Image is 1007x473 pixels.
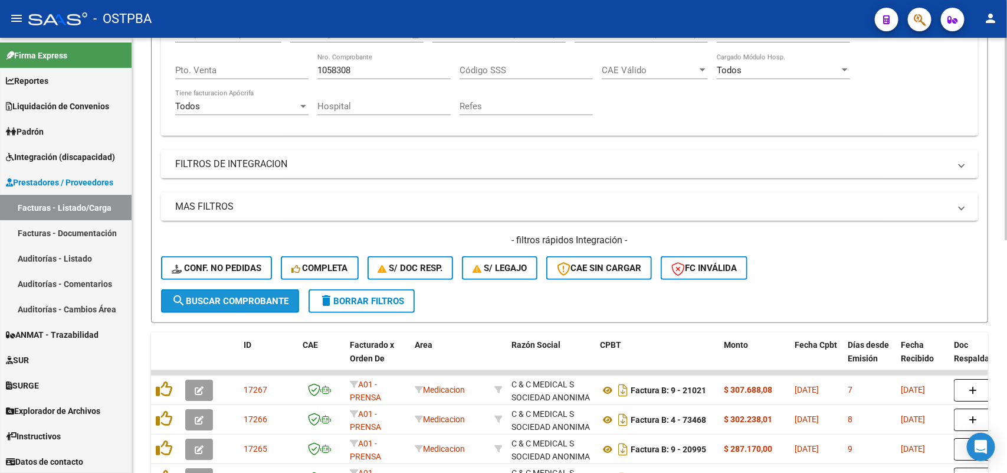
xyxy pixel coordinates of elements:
div: C & C MEDICAL S SOCIEDAD ANONIMA [511,378,591,405]
span: Firma Express [6,49,67,62]
datatable-header-cell: CAE [298,332,345,384]
span: CAE SIN CARGAR [557,263,641,273]
span: - OSTPBA [93,6,152,32]
span: ANMAT - Trazabilidad [6,328,99,341]
button: FC Inválida [661,256,747,280]
span: Razón Social [511,340,560,350]
span: Reportes [6,74,48,87]
span: [DATE] [795,415,819,424]
span: Todos [717,65,742,76]
span: S/ legajo [473,263,527,273]
span: Monto [724,340,748,350]
span: Fecha Cpbt [795,340,837,350]
span: Buscar Comprobante [172,296,288,306]
span: CAE Válido [602,65,697,76]
mat-expansion-panel-header: FILTROS DE INTEGRACION [161,150,978,178]
strong: Factura B: 4 - 73468 [631,415,706,425]
span: Completa [291,263,348,273]
span: 9 [848,444,852,454]
div: Open Intercom Messenger [967,433,995,461]
span: A01 - PRENSA [350,439,381,462]
button: Completa [281,256,359,280]
span: [DATE] [901,385,925,394]
span: ID [244,340,251,350]
div: 30707174702 [511,378,591,403]
span: 8 [848,415,852,424]
span: CPBT [600,340,621,350]
i: Descargar documento [615,381,631,400]
mat-icon: delete [319,293,333,308]
div: 30707174702 [511,407,591,432]
mat-icon: menu [9,11,24,25]
mat-panel-title: MAS FILTROS [175,200,950,213]
span: 17267 [244,385,267,394]
button: Buscar Comprobante [161,289,299,313]
span: SURGE [6,379,39,392]
span: 17265 [244,444,267,454]
span: 17266 [244,415,267,424]
span: Medicacion [415,444,465,454]
button: S/ legajo [462,256,537,280]
span: [DATE] [901,415,925,424]
span: Borrar Filtros [319,296,404,306]
span: Medicacion [415,385,465,394]
i: Descargar documento [615,410,631,429]
strong: $ 307.688,08 [724,385,772,394]
span: A01 - PRENSA [350,409,381,432]
div: C & C MEDICAL S SOCIEDAD ANONIMA [511,407,591,435]
strong: $ 302.238,01 [724,415,772,424]
span: Fecha Recibido [901,340,934,363]
span: Area [415,340,432,350]
datatable-header-cell: Días desde Emisión [843,332,896,384]
datatable-header-cell: Monto [719,332,790,384]
strong: Factura B: 9 - 21021 [631,386,706,395]
span: Todos [175,101,200,112]
span: Días desde Emisión [848,340,889,363]
span: Facturado x Orden De [350,340,394,363]
span: A01 - PRENSA [350,380,381,403]
span: S/ Doc Resp. [378,263,443,273]
span: Padrón [6,125,44,138]
span: Datos de contacto [6,455,83,468]
button: Conf. no pedidas [161,256,272,280]
button: Open calendar [409,28,423,41]
span: 7 [848,385,852,394]
strong: $ 287.170,00 [724,444,772,454]
datatable-header-cell: Area [410,332,490,384]
span: Instructivos [6,430,61,443]
span: SUR [6,354,29,367]
h4: - filtros rápidos Integración - [161,234,978,247]
datatable-header-cell: CPBT [595,332,719,384]
span: [DATE] [795,385,819,394]
span: CAE [303,340,318,350]
div: C & C MEDICAL S SOCIEDAD ANONIMA [511,437,591,464]
span: Explorador de Archivos [6,405,100,417]
mat-icon: person [983,11,998,25]
span: Medicacion [415,415,465,424]
datatable-header-cell: ID [239,332,298,384]
mat-icon: search [172,293,186,308]
button: CAE SIN CARGAR [546,256,652,280]
button: Borrar Filtros [309,289,415,313]
datatable-header-cell: Facturado x Orden De [345,332,410,384]
span: Liquidación de Convenios [6,100,109,113]
datatable-header-cell: Razón Social [507,332,595,384]
datatable-header-cell: Fecha Recibido [896,332,949,384]
strong: Factura B: 9 - 20995 [631,445,706,454]
datatable-header-cell: Fecha Cpbt [790,332,843,384]
mat-panel-title: FILTROS DE INTEGRACION [175,158,950,171]
span: FC Inválida [671,263,737,273]
span: [DATE] [901,444,925,454]
mat-expansion-panel-header: MAS FILTROS [161,193,978,221]
div: 30707174702 [511,437,591,462]
span: Doc Respaldatoria [954,340,1007,363]
i: Descargar documento [615,440,631,459]
span: Prestadores / Proveedores [6,176,113,189]
span: Conf. no pedidas [172,263,261,273]
span: [DATE] [795,444,819,454]
span: Integración (discapacidad) [6,151,115,164]
button: S/ Doc Resp. [368,256,454,280]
